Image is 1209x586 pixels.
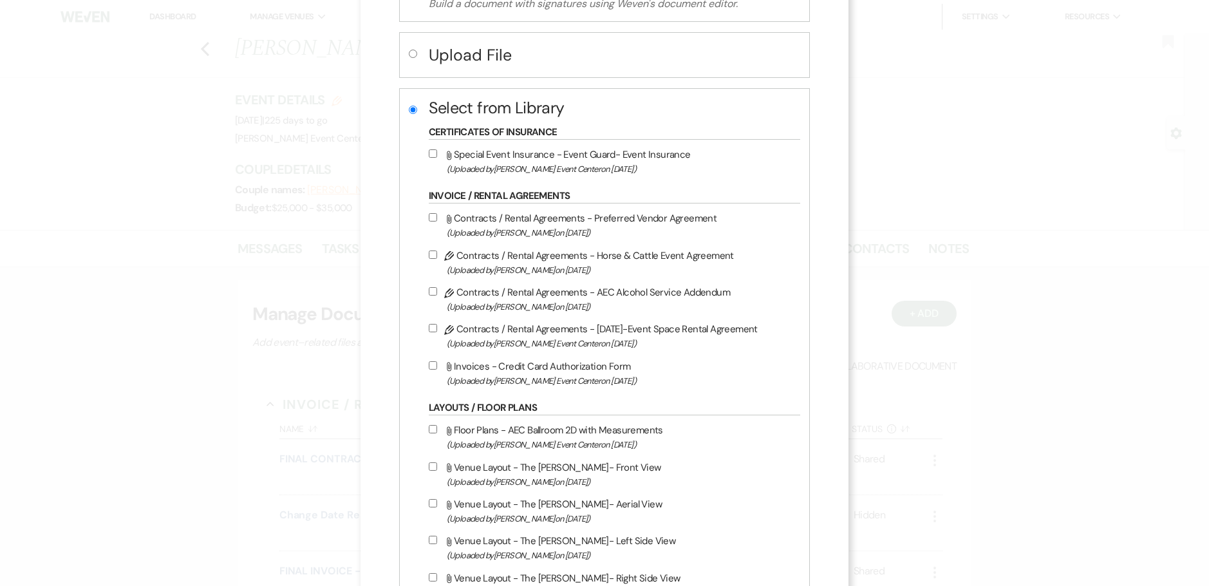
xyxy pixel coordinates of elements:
input: Invoices - Credit Card Authorization Form(Uploaded by[PERSON_NAME] Event Centeron [DATE]) [429,361,437,370]
input: Contracts / Rental Agreements - AEC Alcohol Service Addendum(Uploaded by[PERSON_NAME]on [DATE]) [429,287,437,296]
label: Floor Plans - AEC Ballroom 2D with Measurements [429,422,794,452]
label: Contracts / Rental Agreements - AEC Alcohol Service Addendum [429,284,794,314]
label: Venue Layout - The [PERSON_NAME]- Aerial View [429,496,794,526]
label: Contracts / Rental Agreements - [DATE]-Event Space Rental Agreement [429,321,794,351]
span: (Uploaded by [PERSON_NAME] on [DATE] ) [447,225,794,240]
input: Venue Layout - The [PERSON_NAME]- Left Side View(Uploaded by[PERSON_NAME]on [DATE]) [429,536,437,544]
label: Venue Layout - The [PERSON_NAME]- Front View [429,459,794,489]
span: (Uploaded by [PERSON_NAME] Event Center on [DATE] ) [447,336,794,351]
input: Contracts / Rental Agreements - Preferred Vendor Agreement(Uploaded by[PERSON_NAME]on [DATE]) [429,213,437,222]
input: Contracts / Rental Agreements - [DATE]-Event Space Rental Agreement(Uploaded by[PERSON_NAME] Even... [429,324,437,332]
span: (Uploaded by [PERSON_NAME] Event Center on [DATE] ) [447,162,794,176]
h4: Upload File [429,44,801,66]
h4: Select from Library [429,97,801,119]
button: Upload File [429,42,801,68]
span: (Uploaded by [PERSON_NAME] on [DATE] ) [447,299,794,314]
input: Venue Layout - The [PERSON_NAME]- Right Side View(Uploaded by[PERSON_NAME]on [DATE]) [429,573,437,581]
label: Contracts / Rental Agreements - Preferred Vendor Agreement [429,210,794,240]
label: Invoices - Credit Card Authorization Form [429,358,794,388]
span: (Uploaded by [PERSON_NAME] on [DATE] ) [447,511,794,526]
span: (Uploaded by [PERSON_NAME] Event Center on [DATE] ) [447,437,794,452]
input: Venue Layout - The [PERSON_NAME]- Front View(Uploaded by[PERSON_NAME]on [DATE]) [429,462,437,471]
label: Special Event Insurance - Event Guard- Event Insurance [429,146,794,176]
input: Venue Layout - The [PERSON_NAME]- Aerial View(Uploaded by[PERSON_NAME]on [DATE]) [429,499,437,507]
input: Contracts / Rental Agreements - Horse & Cattle Event Agreement(Uploaded by[PERSON_NAME]on [DATE]) [429,250,437,259]
input: Special Event Insurance - Event Guard- Event Insurance(Uploaded by[PERSON_NAME] Event Centeron [D... [429,149,437,158]
label: Venue Layout - The [PERSON_NAME]- Left Side View [429,533,794,563]
span: (Uploaded by [PERSON_NAME] on [DATE] ) [447,263,794,278]
input: Floor Plans - AEC Ballroom 2D with Measurements(Uploaded by[PERSON_NAME] Event Centeron [DATE]) [429,425,437,433]
span: (Uploaded by [PERSON_NAME] on [DATE] ) [447,475,794,489]
span: (Uploaded by [PERSON_NAME] Event Center on [DATE] ) [447,373,794,388]
label: Contracts / Rental Agreements - Horse & Cattle Event Agreement [429,247,794,278]
span: (Uploaded by [PERSON_NAME] on [DATE] ) [447,548,794,563]
h6: Invoice / Rental Agreements [429,189,801,203]
h6: Certificates of Insurance [429,126,801,140]
h6: Layouts / Floor Plans [429,401,801,415]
